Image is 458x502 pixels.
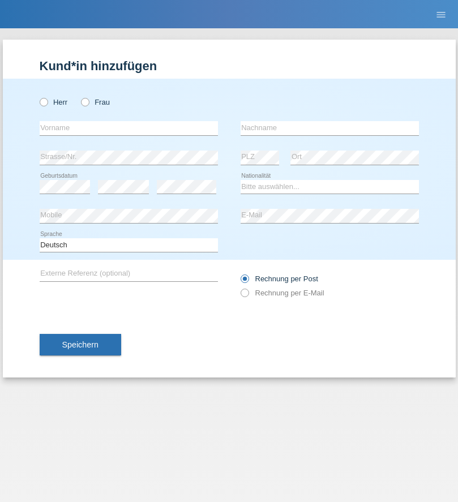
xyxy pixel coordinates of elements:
[40,59,419,73] h1: Kund*in hinzufügen
[62,340,99,349] span: Speichern
[241,274,248,289] input: Rechnung per Post
[241,274,318,283] label: Rechnung per Post
[40,98,68,106] label: Herr
[40,98,47,105] input: Herr
[40,334,121,355] button: Speichern
[81,98,110,106] label: Frau
[241,289,248,303] input: Rechnung per E-Mail
[241,289,324,297] label: Rechnung per E-Mail
[430,11,452,18] a: menu
[81,98,88,105] input: Frau
[435,9,447,20] i: menu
